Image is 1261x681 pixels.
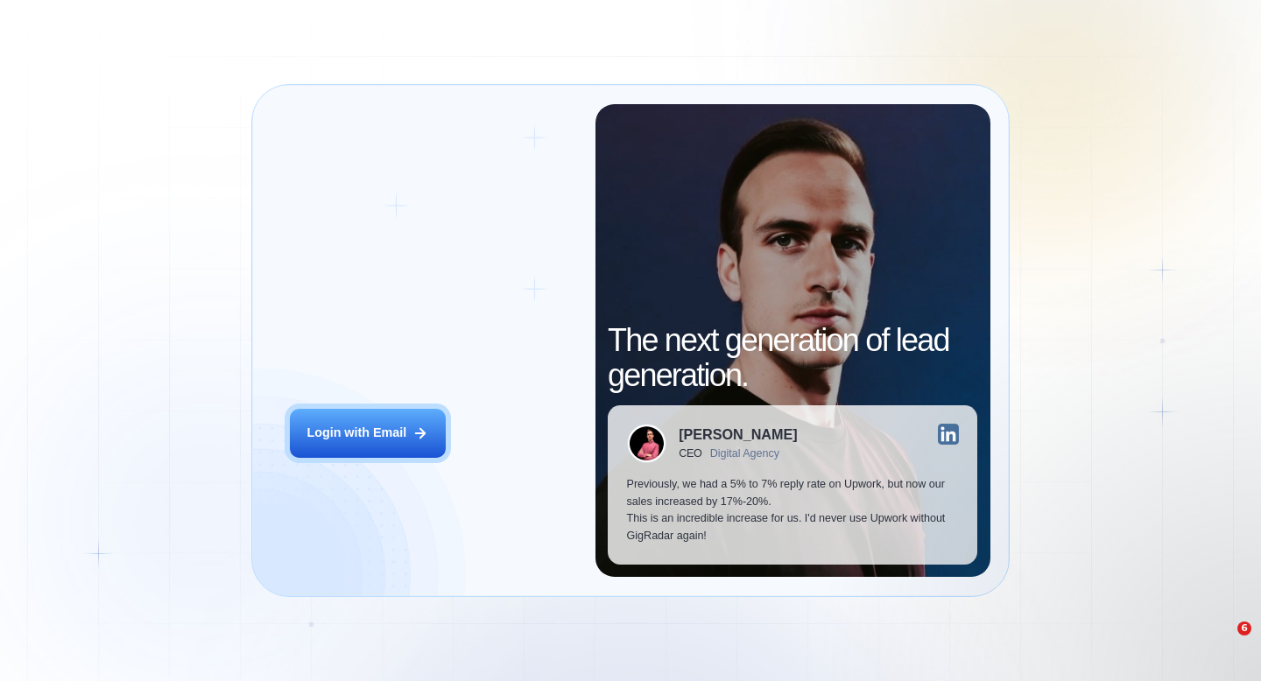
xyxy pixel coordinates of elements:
[1201,621,1243,663] iframe: Intercom live chat
[627,476,959,545] p: Previously, we had a 5% to 7% reply rate on Upwork, but now our sales increased by 17%-20%. This ...
[1237,621,1251,635] span: 6
[679,427,797,441] div: [PERSON_NAME]
[710,447,779,460] div: Digital Agency
[290,409,446,458] button: Login with Email
[306,425,406,442] div: Login with Email
[608,323,977,392] h2: The next generation of lead generation.
[679,447,702,460] div: CEO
